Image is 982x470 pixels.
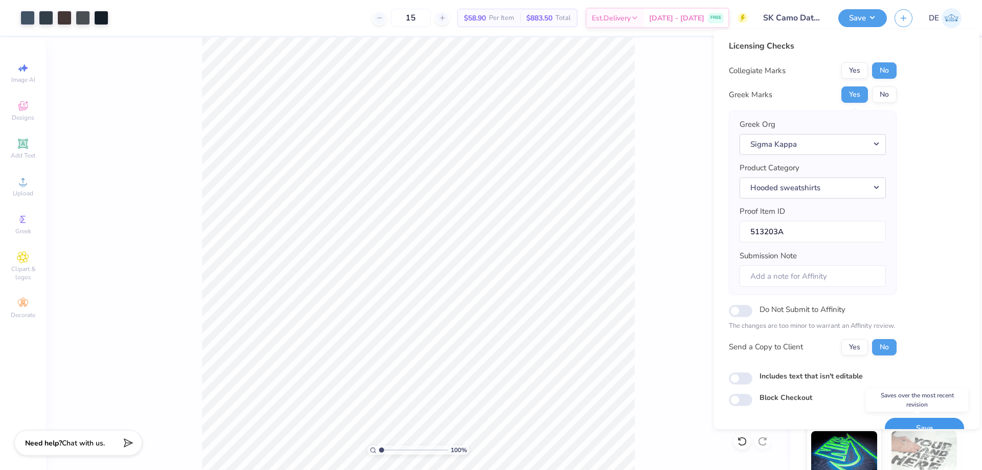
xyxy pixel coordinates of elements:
button: No [872,62,897,79]
button: Save [838,9,887,27]
span: Designs [12,114,34,122]
span: Total [555,13,571,24]
span: FREE [710,14,721,21]
span: $883.50 [526,13,552,24]
span: Per Item [489,13,514,24]
input: – – [391,9,431,27]
label: Submission Note [740,250,797,262]
button: Yes [841,86,868,103]
span: Add Text [11,151,35,160]
div: Collegiate Marks [729,65,786,77]
span: $58.90 [464,13,486,24]
span: Est. Delivery [592,13,631,24]
span: Image AI [11,76,35,84]
label: Proof Item ID [740,206,785,217]
button: Yes [841,339,868,355]
button: No [872,86,897,103]
strong: Need help? [25,438,62,448]
span: Greek [15,227,31,235]
span: 100 % [451,445,467,455]
button: No [872,339,897,355]
img: Djian Evardoni [942,8,962,28]
span: [DATE] - [DATE] [649,13,704,24]
span: Clipart & logos [5,265,41,281]
label: Includes text that isn't editable [760,371,863,382]
span: Decorate [11,311,35,319]
div: Saves over the most recent revision [866,388,968,412]
button: Yes [841,62,868,79]
button: Save [885,418,964,439]
p: The changes are too minor to warrant an Affinity review. [729,321,897,331]
button: Sigma Kappa [740,134,886,155]
a: DE [929,8,962,28]
label: Greek Org [740,119,775,130]
div: Send a Copy to Client [729,341,803,353]
input: Untitled Design [755,8,831,28]
div: Licensing Checks [729,40,897,52]
label: Product Category [740,162,799,174]
span: DE [929,12,939,24]
input: Add a note for Affinity [740,265,886,287]
button: Hooded sweatshirts [740,177,886,198]
label: Do Not Submit to Affinity [760,303,845,316]
label: Block Checkout [760,392,812,403]
span: Chat with us. [62,438,105,448]
span: Upload [13,189,33,197]
div: Greek Marks [729,89,772,101]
